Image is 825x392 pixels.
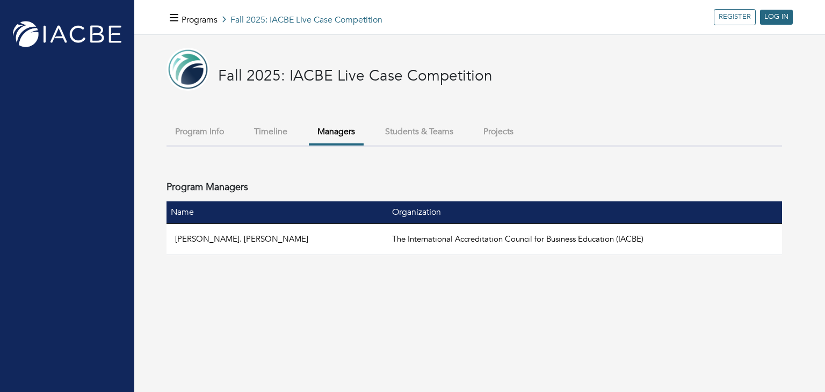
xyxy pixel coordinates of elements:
[760,10,793,25] a: LOG IN
[11,19,124,49] img: IACBE_logo.png
[377,120,462,143] button: Students & Teams
[245,120,296,143] button: Timeline
[714,9,756,25] a: REGISTER
[167,201,388,223] th: Name
[475,120,522,143] button: Projects
[309,120,364,146] button: Managers
[392,234,643,244] a: The International Accreditation Council for Business Education (IACBE)
[182,14,218,26] a: Programs
[167,120,233,143] button: Program Info
[218,67,493,85] h3: Fall 2025: IACBE Live Case Competition
[167,182,248,193] h4: Program Managers
[167,48,209,91] img: IACBE%20Page%20Photo.png
[388,201,782,223] th: Organization
[175,234,308,244] a: [PERSON_NAME]. [PERSON_NAME]
[182,15,382,25] h5: Fall 2025: IACBE Live Case Competition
